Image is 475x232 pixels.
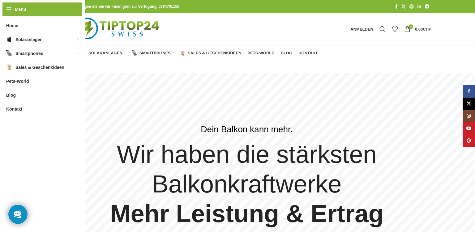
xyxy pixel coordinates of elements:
img: Smartphones [132,50,137,56]
a: Pets-World [247,47,274,59]
a: Solaranlagen [81,47,126,59]
img: Smartphones [6,50,12,57]
a: Pinterest Social Link [408,2,416,11]
span: Menü [15,6,26,13]
span: Sales & Geschenkideen [188,51,241,56]
a: YouTube Social Link [463,122,475,135]
a: Facebook Social Link [463,85,475,98]
img: Sales & Geschenkideen [6,64,12,70]
a: Facebook Social Link [393,2,400,11]
img: Solaranlagen [6,36,12,43]
a: Pinterest Social Link [463,135,475,147]
strong: Mehr Leistung & Ertrag [110,200,384,227]
span: Kontakt [298,51,318,56]
span: Sales & Geschenkideen [15,62,64,73]
span: Pets-World [247,51,274,56]
span: Blog [281,51,293,56]
span: CHF [423,27,431,32]
span: Smartphones [139,51,171,56]
span: Home [6,20,18,31]
bdi: 0,00 [415,27,431,32]
img: Sales & Geschenkideen [180,50,186,56]
div: Next slide [460,179,475,195]
a: Kontakt [298,47,318,59]
span: Kontakt [6,103,22,115]
a: Logo der Website [62,26,175,31]
span: Smartphones [15,48,43,59]
a: Telegram Social Link [423,2,431,11]
a: X Social Link [463,98,475,110]
span: Solaranlagen [88,51,122,56]
img: Tiptop24 Nachhaltige & Faire Produkte [62,13,175,45]
span: Pets-World [6,76,29,87]
a: X Social Link [400,2,408,11]
a: Suche [376,23,389,35]
strong: Bei allen Fragen stehen wir Ihnen gern zur Verfügung. 0784701155 [62,4,179,9]
span: Solaranlagen [15,34,43,45]
a: Instagram Social Link [463,110,475,122]
span: Blog [6,90,16,101]
a: LinkedIn Social Link [416,2,423,11]
a: Blog [281,47,293,59]
span: Anmelden [350,27,373,31]
a: Smartphones [132,47,174,59]
span: 0 [409,24,413,29]
h4: Wir haben die stärksten Balkonkraftwerke [62,140,431,229]
div: Dein Balkon kann mehr. [201,123,293,137]
a: 0 0,00CHF [401,23,434,35]
div: Meine Wunschliste [389,23,401,35]
a: Anmelden [347,23,376,35]
div: Hauptnavigation [59,47,321,59]
a: Sales & Geschenkideen [180,47,241,59]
